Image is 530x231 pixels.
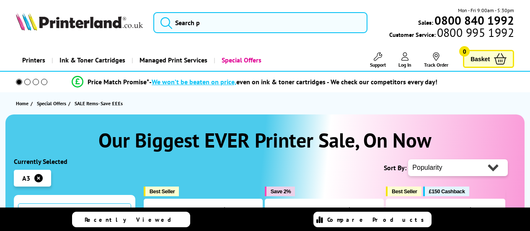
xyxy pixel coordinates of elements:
[72,212,190,227] a: Recently Viewed
[471,53,490,65] span: Basket
[386,187,421,196] button: Best Seller
[327,216,429,223] span: Compare Products
[37,99,68,108] a: Special Offers
[370,52,386,68] a: Support
[150,188,175,195] span: Best Seller
[16,99,31,108] a: Home
[423,187,469,196] button: £150 Cashback
[22,174,30,182] span: A3
[16,49,52,71] a: Printers
[85,216,180,223] span: Recently Viewed
[214,49,268,71] a: Special Offers
[37,99,66,108] span: Special Offers
[4,75,505,89] li: modal_Promise
[52,49,132,71] a: Ink & Toner Cartridges
[59,49,125,71] span: Ink & Toner Cartridges
[436,29,514,36] span: 0800 995 1992
[424,52,448,68] a: Track Order
[434,13,514,28] b: 0800 840 1992
[18,203,131,228] span: 19 Products Found
[398,62,411,68] span: Log In
[14,157,135,166] div: Currently Selected
[265,187,295,196] button: Save 2%
[429,188,465,195] span: £150 Cashback
[14,127,517,153] h1: Our Biggest EVER Printer Sale, On Now
[313,212,432,227] a: Compare Products
[149,78,437,86] div: - even on ink & toner cartridges - We check our competitors every day!
[16,13,143,31] img: Printerland Logo
[88,78,149,86] span: Price Match Promise*
[389,29,514,39] span: Customer Service:
[219,205,258,214] div: 14 In Stock
[144,187,179,196] button: Best Seller
[398,52,411,68] a: Log In
[271,188,291,195] span: Save 2%
[463,50,514,68] a: Basket 0
[153,12,367,33] input: Search p
[465,205,501,214] div: 3 In Stock
[458,6,514,14] span: Mon - Fri 9:00am - 5:30pm
[392,188,417,195] span: Best Seller
[459,46,470,57] span: 0
[433,16,514,24] a: 0800 840 1992
[152,78,236,86] span: We won’t be beaten on price,
[384,164,406,172] span: Sort By:
[344,205,380,214] div: 1 In Stock
[75,100,123,106] span: SALE Items- Save £££s
[418,18,433,26] span: Sales:
[370,62,386,68] span: Support
[16,13,143,32] a: Printerland Logo
[132,49,214,71] a: Managed Print Services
